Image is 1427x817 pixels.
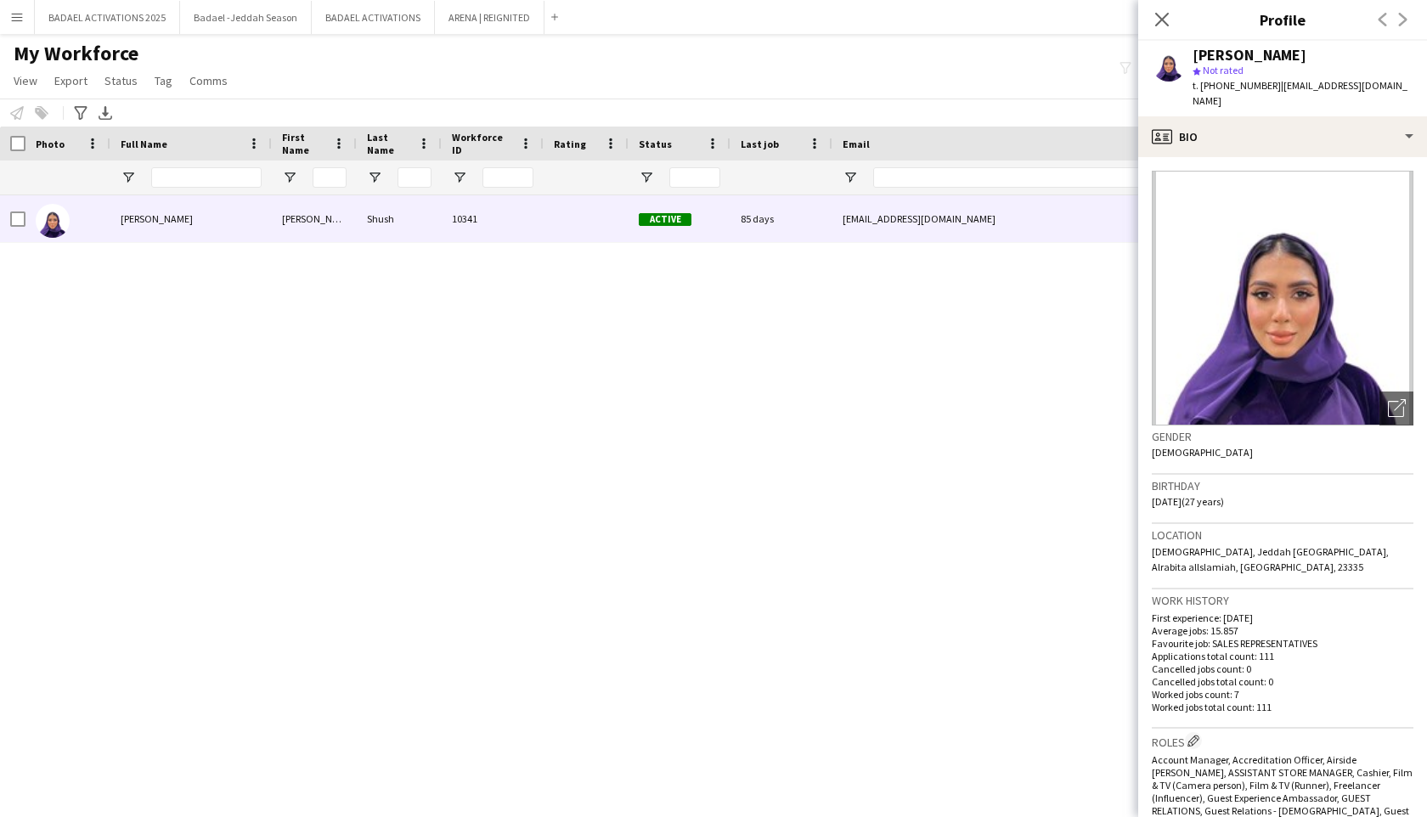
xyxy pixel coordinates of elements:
div: [EMAIL_ADDRESS][DOMAIN_NAME] [832,195,1172,242]
span: Workforce ID [452,131,513,156]
span: Comms [189,73,228,88]
button: Open Filter Menu [121,170,136,185]
span: Tag [155,73,172,88]
span: Export [54,73,87,88]
p: First experience: [DATE] [1152,611,1413,624]
h3: Location [1152,527,1413,543]
button: Open Filter Menu [639,170,654,185]
p: Worked jobs total count: 111 [1152,701,1413,713]
button: Open Filter Menu [843,170,858,185]
button: Open Filter Menu [367,170,382,185]
app-action-btn: Advanced filters [71,103,91,123]
button: Badael -Jeddah Season [180,1,312,34]
button: BADAEL ACTIVATIONS [312,1,435,34]
p: Average jobs: 15.857 [1152,624,1413,637]
div: [PERSON_NAME] [272,195,357,242]
app-action-btn: Export XLSX [95,103,116,123]
a: View [7,70,44,92]
p: Cancelled jobs total count: 0 [1152,675,1413,688]
span: Status [639,138,672,150]
a: Tag [148,70,179,92]
h3: Profile [1138,8,1427,31]
p: Applications total count: 111 [1152,650,1413,662]
span: [DATE] (27 years) [1152,495,1224,508]
span: Rating [554,138,586,150]
h3: Gender [1152,429,1413,444]
div: Shush [357,195,442,242]
div: 10341 [442,195,544,242]
span: My Workforce [14,41,138,66]
img: Crew avatar or photo [1152,171,1413,425]
img: Aishah alaidroos Shush [36,204,70,238]
span: Last Name [367,131,411,156]
p: Worked jobs count: 7 [1152,688,1413,701]
input: Full Name Filter Input [151,167,262,188]
span: [PERSON_NAME] [121,212,193,225]
input: Status Filter Input [669,167,720,188]
span: [DEMOGRAPHIC_DATA], Jeddah [GEOGRAPHIC_DATA], Alrabita allslamiah, [GEOGRAPHIC_DATA], 23335 [1152,545,1389,573]
button: ARENA | REIGNITED [435,1,544,34]
a: Export [48,70,94,92]
span: View [14,73,37,88]
span: Active [639,213,691,226]
h3: Birthday [1152,478,1413,493]
div: Bio [1138,116,1427,157]
span: Email [843,138,870,150]
span: Last job [741,138,779,150]
div: Open photos pop-in [1379,392,1413,425]
a: Status [98,70,144,92]
button: BADAEL ACTIVATIONS 2025 [35,1,180,34]
h3: Work history [1152,593,1413,608]
span: t. [PHONE_NUMBER] [1193,79,1281,92]
input: Email Filter Input [873,167,1162,188]
span: First Name [282,131,326,156]
p: Cancelled jobs count: 0 [1152,662,1413,675]
button: Open Filter Menu [452,170,467,185]
a: Comms [183,70,234,92]
div: [PERSON_NAME] [1193,48,1306,63]
span: Not rated [1203,64,1244,76]
span: Photo [36,138,65,150]
span: [DEMOGRAPHIC_DATA] [1152,446,1253,459]
span: Status [104,73,138,88]
input: Last Name Filter Input [398,167,431,188]
span: | [EMAIL_ADDRESS][DOMAIN_NAME] [1193,79,1407,107]
input: Workforce ID Filter Input [482,167,533,188]
div: 85 days [730,195,832,242]
span: Full Name [121,138,167,150]
button: Open Filter Menu [282,170,297,185]
h3: Roles [1152,732,1413,750]
p: Favourite job: SALES REPRESENTATIVES [1152,637,1413,650]
input: First Name Filter Input [313,167,347,188]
